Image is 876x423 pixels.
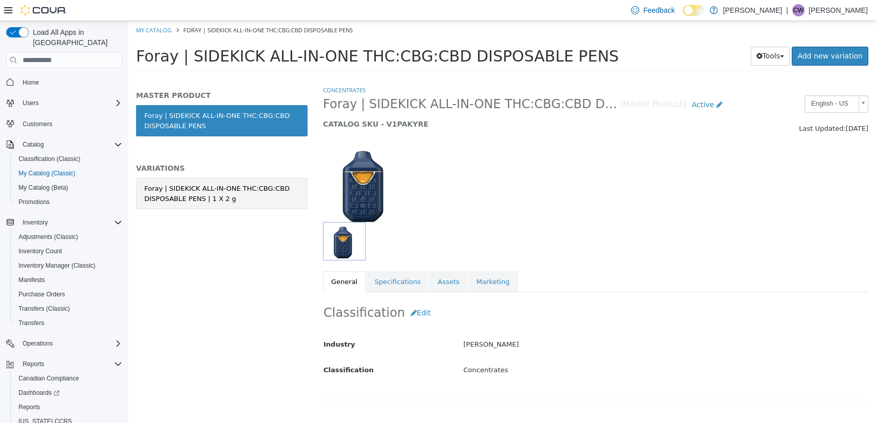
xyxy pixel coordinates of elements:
button: Inventory Manager (Classic) [10,258,126,273]
span: Feedback [643,5,675,15]
a: Inventory Count [14,245,66,257]
button: Classification (Classic) [10,152,126,166]
span: Inventory Count [14,245,122,257]
button: My Catalog (Beta) [10,180,126,195]
span: English - US [677,75,726,91]
div: Concentrates [328,340,748,358]
span: Canadian Compliance [14,372,122,385]
button: Reports [2,357,126,371]
span: Last Updated: [671,104,717,111]
button: Purchase Orders [10,287,126,301]
button: Transfers (Classic) [10,301,126,316]
span: Manifests [14,274,122,286]
a: Manifests [14,274,49,286]
a: Classification (Classic) [14,153,85,165]
span: CW [793,4,804,16]
p: [PERSON_NAME] [723,4,782,16]
button: Home [2,74,126,89]
button: Manifests [10,273,126,287]
button: Catalog [18,138,48,151]
a: Add new variation [663,26,740,45]
a: Transfers (Classic) [14,303,74,315]
button: Transfers [10,316,126,330]
a: Customers [18,118,56,130]
a: Purchase Orders [14,288,69,300]
h2: Classification [195,283,739,301]
a: English - US [676,74,740,92]
a: Marketing [340,250,390,272]
div: Carmen Woytas [792,4,805,16]
span: Inventory [23,218,48,227]
span: Adjustments (Classic) [18,233,78,241]
span: Inventory Manager (Classic) [14,259,122,272]
div: [PERSON_NAME] [328,315,748,333]
span: Customers [18,117,122,130]
span: Catalog [23,140,44,149]
button: Catalog [2,137,126,152]
button: Canadian Compliance [10,371,126,386]
span: Dashboards [14,387,122,399]
span: Dashboards [18,389,60,397]
a: Concentrates [195,65,237,73]
span: My Catalog (Classic) [18,169,75,177]
button: Inventory Count [10,244,126,258]
a: General [195,250,237,272]
span: Foray | SIDEKICK ALL-IN-ONE THC:CBG:CBD DISPOSABLE PENS [195,75,491,91]
h5: VARIATIONS [8,143,179,152]
a: Foray | SIDEKICK ALL-IN-ONE THC:CBG:CBD DISPOSABLE PENS [8,84,179,115]
span: Reports [14,401,122,413]
span: Foray | SIDEKICK ALL-IN-ONE THC:CBG:CBD DISPOSABLE PENS [8,26,490,44]
a: Home [18,76,43,89]
span: Classification [195,345,245,353]
button: Inventory [2,215,126,230]
button: Operations [18,337,57,350]
button: Edit [319,398,350,417]
button: Customers [2,116,126,131]
span: Customers [23,120,52,128]
button: Adjustments (Classic) [10,230,126,244]
a: My Catalog (Beta) [14,182,72,194]
span: Reports [18,403,40,411]
span: Promotions [14,196,122,208]
a: Canadian Compliance [14,372,83,385]
a: Inventory Manager (Classic) [14,259,100,272]
a: Dashboards [14,387,64,399]
span: [DATE] [717,104,740,111]
h5: MASTER PRODUCT [8,70,179,79]
a: Adjustments (Classic) [14,231,82,243]
button: My Catalog (Classic) [10,166,126,180]
span: Promotions [18,198,50,206]
span: Home [18,75,122,88]
span: Transfers [14,317,122,329]
button: Users [2,96,126,110]
button: Promotions [10,195,126,209]
img: 150 [195,124,281,201]
span: Manifests [18,276,45,284]
button: Users [18,97,43,109]
h5: CATALOG SKU - V1PAKYRE [195,98,600,108]
span: Transfers [18,319,44,327]
span: Inventory [18,216,122,229]
p: | [786,4,788,16]
div: Foray | SIDEKICK ALL-IN-ONE THC:CBG:CBD DISPOSABLE PENS | 1 X 2 g [16,163,171,183]
span: Reports [18,358,122,370]
span: Industry [195,319,227,327]
small: [Master Product] [491,79,558,88]
a: Dashboards [10,386,126,400]
span: Users [18,97,122,109]
span: Users [23,99,39,107]
p: [PERSON_NAME] [809,4,868,16]
span: Classification (Classic) [14,153,122,165]
span: My Catalog (Classic) [14,167,122,179]
a: Specifications [238,250,300,272]
button: Operations [2,336,126,351]
span: Reports [23,360,44,368]
a: Assets [301,250,339,272]
span: Home [23,78,39,87]
input: Dark Mode [683,5,704,16]
a: Promotions [14,196,54,208]
button: Tools [622,26,662,45]
span: Foray | SIDEKICK ALL-IN-ONE THC:CBG:CBD DISPOSABLE PENS [55,5,224,13]
button: Reports [10,400,126,414]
